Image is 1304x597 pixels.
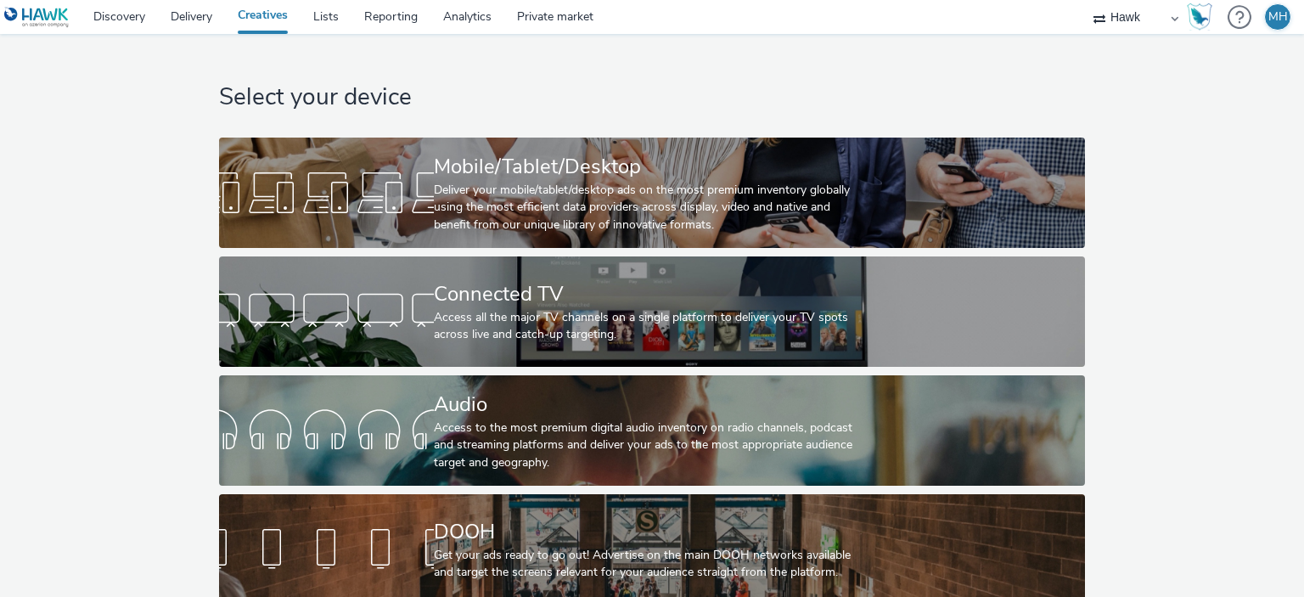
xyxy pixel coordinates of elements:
div: Get your ads ready to go out! Advertise on the main DOOH networks available and target the screen... [434,547,863,582]
img: Hawk Academy [1187,3,1212,31]
a: Connected TVAccess all the major TV channels on a single platform to deliver your TV spots across... [219,256,1084,367]
a: Mobile/Tablet/DesktopDeliver your mobile/tablet/desktop ads on the most premium inventory globall... [219,138,1084,248]
div: Deliver your mobile/tablet/desktop ads on the most premium inventory globally using the most effi... [434,182,863,234]
div: DOOH [434,517,863,547]
div: Audio [434,390,863,420]
div: Access all the major TV channels on a single platform to deliver your TV spots across live and ca... [434,309,863,344]
img: undefined Logo [4,7,70,28]
h1: Select your device [219,82,1084,114]
a: Hawk Academy [1187,3,1219,31]
div: MH [1268,4,1288,30]
a: AudioAccess to the most premium digital audio inventory on radio channels, podcast and streaming ... [219,375,1084,486]
div: Access to the most premium digital audio inventory on radio channels, podcast and streaming platf... [434,420,863,471]
div: Connected TV [434,279,863,309]
div: Mobile/Tablet/Desktop [434,152,863,182]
